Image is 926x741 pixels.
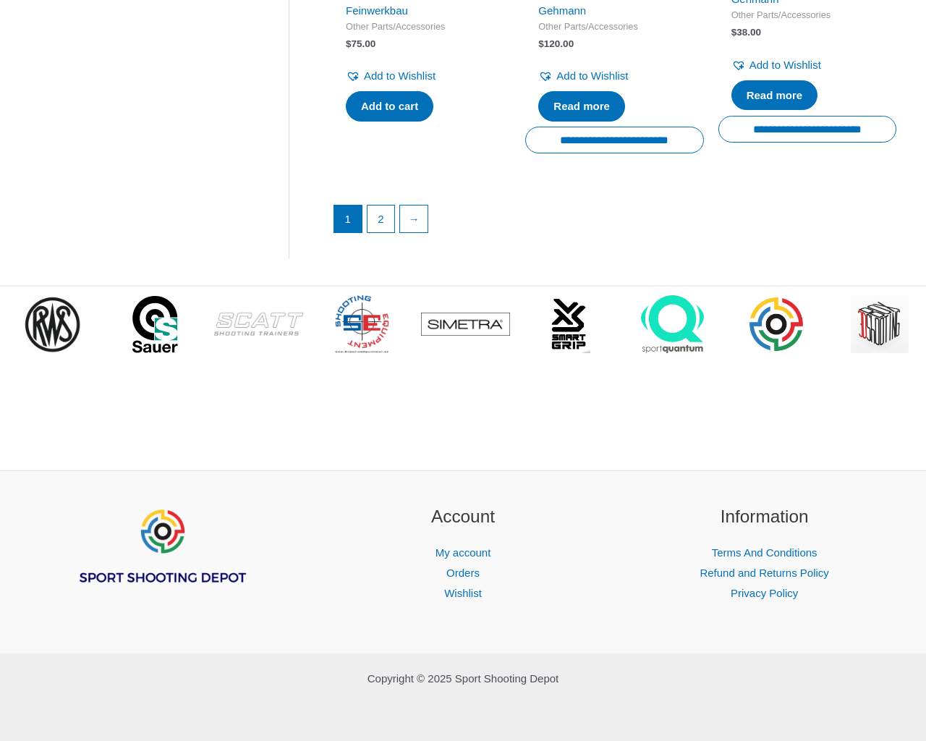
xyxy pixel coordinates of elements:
[400,206,428,233] a: →
[538,38,574,49] bdi: 120.00
[333,205,896,241] nav: Product Pagination
[556,69,628,82] span: Add to Wishlist
[538,66,628,86] a: Add to Wishlist
[632,543,897,604] nav: Information
[712,546,817,559] a: Terms And Conditions
[436,546,491,559] a: My account
[632,504,897,530] h2: Information
[346,21,498,33] span: Other Parts/Accessories
[700,567,828,579] a: Refund and Returns Policy
[331,504,596,603] aside: Footer Widget 2
[346,91,433,122] a: Add to cart: “FWB Cheekpiece Spacer Plate (set) 46g”
[731,587,798,599] a: Privacy Policy
[731,27,761,38] bdi: 38.00
[346,66,436,86] a: Add to Wishlist
[731,55,821,75] a: Add to Wishlist
[346,4,408,17] a: Feinwerkbau
[749,59,821,71] span: Add to Wishlist
[731,80,818,111] a: Read more about “Gehmann Handstop”
[538,91,625,122] a: Read more about “840 Gehmann handstop”
[331,504,596,530] h2: Account
[364,69,436,82] span: Add to Wishlist
[731,9,883,22] span: Other Parts/Accessories
[29,504,294,621] aside: Footer Widget 1
[346,38,375,49] bdi: 75.00
[334,206,362,233] span: Page 1
[538,21,690,33] span: Other Parts/Accessories
[446,567,480,579] a: Orders
[368,206,395,233] a: Page 2
[331,543,596,604] nav: Account
[29,669,897,689] p: Copyright © 2025 Sport Shooting Depot
[731,27,737,38] span: $
[632,504,897,603] aside: Footer Widget 3
[538,38,544,49] span: $
[538,4,586,17] a: Gehmann
[444,587,482,599] a: Wishlist
[346,38,352,49] span: $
